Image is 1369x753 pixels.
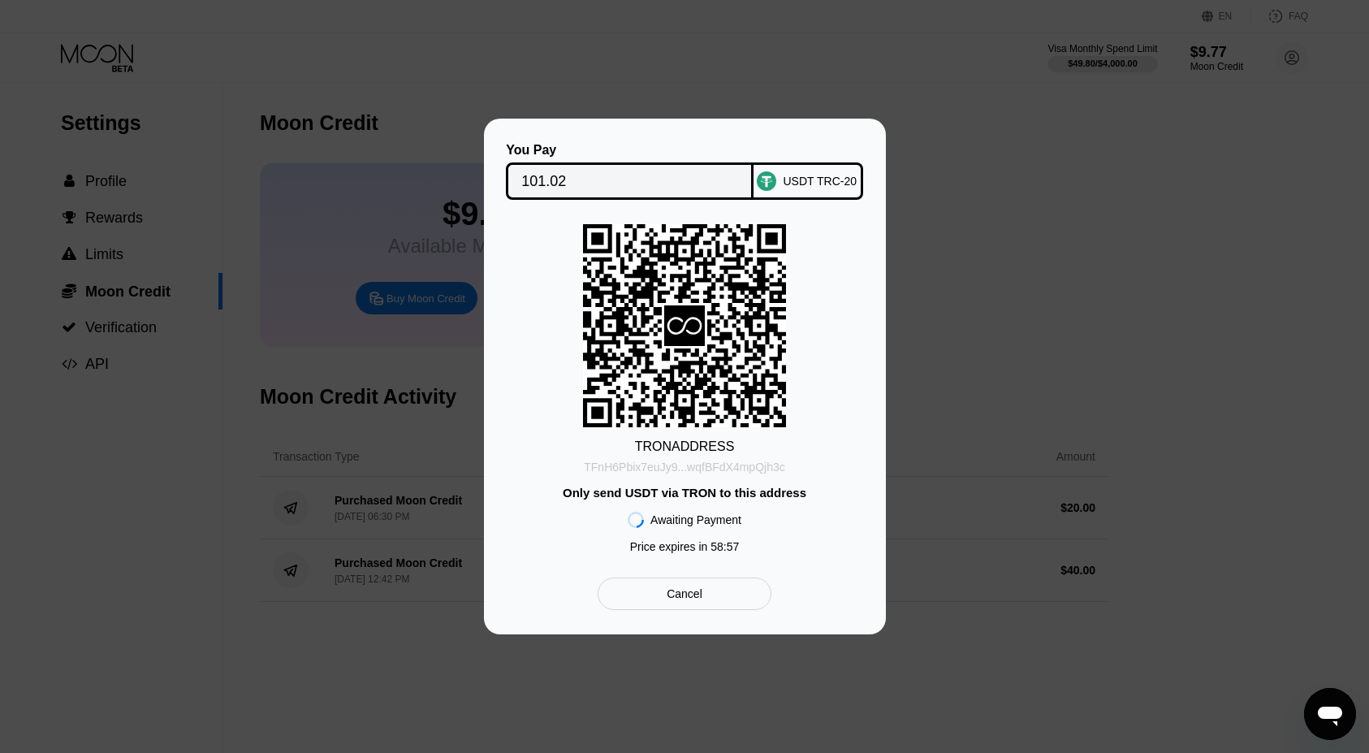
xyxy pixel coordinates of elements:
div: USDT TRC-20 [783,175,857,188]
span: 58 : 57 [710,540,739,553]
div: Awaiting Payment [650,513,741,526]
div: Cancel [598,578,771,610]
div: TFnH6Pbix7euJy9...wqfBFdX4mpQjh3c [584,461,784,474]
div: Cancel [667,586,702,601]
div: TFnH6Pbix7euJy9...wqfBFdX4mpQjh3c [584,454,784,474]
div: TRON ADDRESS [635,439,735,454]
div: You PayUSDT TRC-20 [508,143,862,200]
iframe: Кнопка запуска окна обмена сообщениями [1304,688,1356,740]
div: You Pay [506,143,754,158]
div: Only send USDT via TRON to this address [563,486,806,500]
div: Price expires in [630,540,740,553]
